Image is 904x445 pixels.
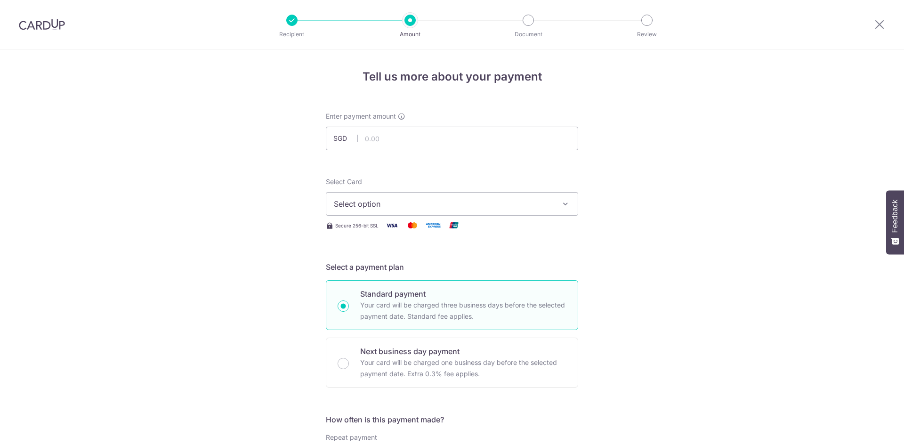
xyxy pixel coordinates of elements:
p: Next business day payment [360,346,566,357]
span: Select option [334,198,553,210]
input: 0.00 [326,127,578,150]
img: CardUp [19,19,65,30]
img: Visa [382,219,401,231]
span: Enter payment amount [326,112,396,121]
span: Secure 256-bit SSL [335,222,379,229]
p: Review [612,30,682,39]
button: Feedback - Show survey [886,190,904,254]
p: Standard payment [360,288,566,299]
p: Document [493,30,563,39]
span: SGD [333,134,358,143]
img: American Express [424,219,443,231]
p: Your card will be charged one business day before the selected payment date. Extra 0.3% fee applies. [360,357,566,380]
label: Repeat payment [326,433,377,442]
img: Mastercard [403,219,422,231]
p: Recipient [257,30,327,39]
button: Select option [326,192,578,216]
h4: Tell us more about your payment [326,68,578,85]
img: Union Pay [444,219,463,231]
p: Amount [375,30,445,39]
h5: Select a payment plan [326,261,578,273]
h5: How often is this payment made? [326,414,578,425]
span: Feedback [891,200,899,233]
p: Your card will be charged three business days before the selected payment date. Standard fee appl... [360,299,566,322]
span: translation missing: en.payables.payment_networks.credit_card.summary.labels.select_card [326,178,362,186]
